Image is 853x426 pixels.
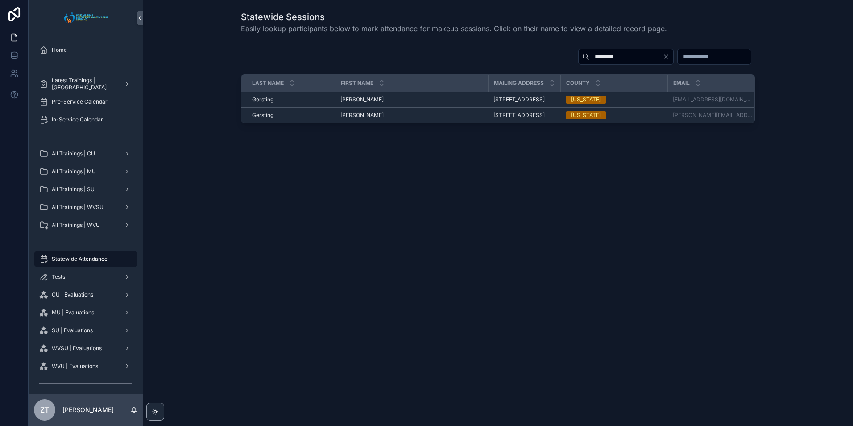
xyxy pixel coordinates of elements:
a: Pre-Service Calendar [34,94,137,110]
span: Tests [52,273,65,280]
a: [STREET_ADDRESS] [493,112,555,119]
a: Gersting [252,96,330,103]
a: WVSU | Evaluations [34,340,137,356]
span: ZT [40,405,49,415]
a: [EMAIL_ADDRESS][DOMAIN_NAME] [673,96,753,103]
span: [STREET_ADDRESS] [493,96,545,103]
a: All Trainings | WVU [34,217,137,233]
span: Easily lookup participants below to mark attendance for makeup sessions. Click on their name to v... [241,23,667,34]
span: [STREET_ADDRESS] [493,112,545,119]
a: All Trainings | CU [34,146,137,162]
a: Gersting [252,112,330,119]
a: [PERSON_NAME][EMAIL_ADDRESS][DOMAIN_NAME] [673,112,753,119]
a: SU | Evaluations [34,322,137,338]
span: WVU | Evaluations [52,363,98,370]
a: [PERSON_NAME] [340,112,483,119]
span: Mailing Address [494,79,544,87]
span: WVSU | Evaluations [52,345,102,352]
span: First Name [341,79,373,87]
a: Tests [34,269,137,285]
a: [US_STATE] [566,96,662,104]
span: CU | Evaluations [52,291,93,298]
a: Statewide Attendance [34,251,137,267]
div: [US_STATE] [571,111,601,119]
a: CU | Evaluations [34,287,137,303]
span: MU | Evaluations [52,309,94,316]
span: County [566,79,590,87]
a: [US_STATE] [566,111,662,119]
span: All Trainings | SU [52,186,95,193]
a: [PERSON_NAME] [340,96,483,103]
a: WVU | Evaluations [34,358,137,374]
span: Statewide Attendance [52,255,108,263]
span: Last Name [252,79,284,87]
div: [US_STATE] [571,96,601,104]
span: Home [52,46,67,54]
a: All Trainings | MU [34,163,137,180]
span: All Trainings | CU [52,150,95,157]
a: [STREET_ADDRESS] [493,96,555,103]
span: All Trainings | WVSU [52,204,104,211]
span: SU | Evaluations [52,327,93,334]
span: Email [673,79,690,87]
h1: Statewide Sessions [241,11,667,23]
a: All Trainings | SU [34,181,137,197]
span: [PERSON_NAME] [340,96,384,103]
p: [PERSON_NAME] [62,405,114,414]
button: Clear [663,53,673,60]
span: Gersting [252,112,273,119]
a: MU | Evaluations [34,305,137,321]
span: In-Service Calendar [52,116,103,123]
span: Latest Trainings | [GEOGRAPHIC_DATA] [52,77,117,91]
span: Gersting [252,96,273,103]
span: Pre-Service Calendar [52,98,108,105]
a: Latest Trainings | [GEOGRAPHIC_DATA] [34,76,137,92]
a: Home [34,42,137,58]
img: App logo [62,11,110,25]
div: scrollable content [29,36,143,394]
a: All Trainings | WVSU [34,199,137,215]
a: In-Service Calendar [34,112,137,128]
span: All Trainings | WVU [52,221,100,229]
span: [PERSON_NAME] [340,112,384,119]
span: All Trainings | MU [52,168,96,175]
